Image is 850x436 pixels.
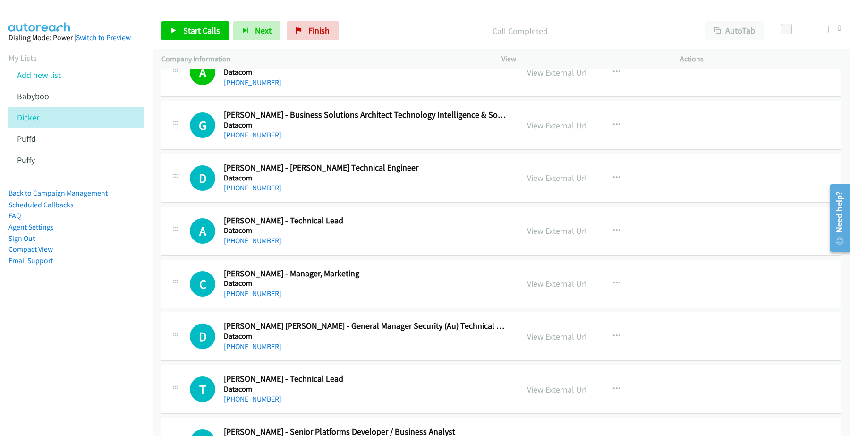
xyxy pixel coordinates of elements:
a: View External Url [527,172,587,183]
h1: A [190,60,215,85]
p: Call Completed [351,25,688,37]
h2: [PERSON_NAME] - Technical Lead [224,215,506,226]
h2: [PERSON_NAME] - Manager, Marketing [224,268,506,279]
div: 0 [837,21,841,34]
a: Babyboo [17,91,49,102]
a: View External Url [527,384,587,395]
a: Email Support [8,256,53,265]
h5: Datacom [224,68,506,77]
h5: Datacom [224,332,506,341]
h1: D [190,324,215,349]
a: View External Url [527,67,587,78]
a: View External Url [527,331,587,342]
h5: Datacom [224,279,506,288]
a: Puffy [17,154,35,165]
div: Dialing Mode: Power | [8,32,144,43]
a: View External Url [527,120,587,131]
a: Compact View [8,245,53,254]
h1: T [190,376,215,402]
p: Actions [680,53,841,65]
a: [PHONE_NUMBER] [224,130,281,139]
a: View External Url [527,278,587,289]
a: Scheduled Callbacks [8,200,74,209]
p: View [501,53,663,65]
span: Next [255,25,272,36]
a: Finish [287,21,339,40]
div: The call is yet to be attempted [190,165,215,191]
h2: [PERSON_NAME] [PERSON_NAME] - General Manager Security (Au) Technical Operations & Advisory Services [224,321,506,332]
a: Agent Settings [8,222,54,231]
iframe: Resource Center [823,180,850,256]
div: The call is yet to be attempted [190,324,215,349]
span: Finish [308,25,330,36]
h1: D [190,165,215,191]
h5: Datacom [224,120,506,130]
a: FAQ [8,211,21,220]
h5: Datacom [224,385,506,394]
button: Next [233,21,280,40]
h5: Datacom [224,226,506,235]
div: The call is yet to be attempted [190,271,215,297]
h5: Datacom [224,173,506,183]
a: [PHONE_NUMBER] [224,236,281,245]
span: Start Calls [183,25,220,36]
h1: C [190,271,215,297]
a: [PHONE_NUMBER] [224,183,281,192]
a: [PHONE_NUMBER] [224,289,281,298]
a: Puffd [17,133,36,144]
button: AutoTab [705,21,764,40]
div: The call is yet to be attempted [190,376,215,402]
a: My Lists [8,52,37,63]
a: Sign Out [8,234,35,243]
h2: [PERSON_NAME] - Technical Lead [224,374,506,385]
a: View External Url [527,225,587,236]
a: Start Calls [161,21,229,40]
h1: A [190,218,215,244]
a: [PHONE_NUMBER] [224,342,281,351]
a: Dicker [17,112,39,123]
a: [PHONE_NUMBER] [224,78,281,87]
p: Company Information [161,53,484,65]
h1: G [190,112,215,138]
a: Switch to Preview [76,33,131,42]
a: Add new list [17,69,61,80]
div: The call is yet to be attempted [190,112,215,138]
a: Back to Campaign Management [8,188,108,197]
a: [PHONE_NUMBER] [224,394,281,403]
h2: [PERSON_NAME] - Business Solutions Architect Technology Intelligence & Software Advisory Services [224,110,506,120]
h2: [PERSON_NAME] - [PERSON_NAME] Technical Engineer [224,162,506,173]
div: The call is yet to be attempted [190,218,215,244]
